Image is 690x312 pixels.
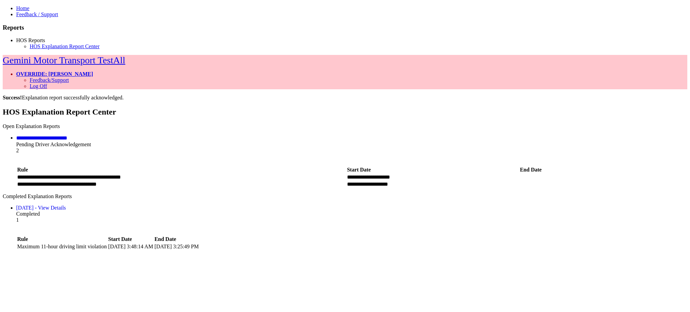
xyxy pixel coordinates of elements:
[520,166,596,173] th: End Date
[3,95,687,101] div: Explanation report successfully acknowledged.
[108,243,153,250] td: [DATE] 3:48:14 AM
[16,211,40,217] span: Completed
[30,43,100,49] a: HOS Explanation Report Center
[16,217,687,223] div: 1
[16,205,66,211] a: [DATE] - View Details
[3,107,687,117] h2: HOS Explanation Report Center
[30,77,69,83] a: Feedback/Support
[3,123,687,129] div: Open Explanation Reports
[17,236,107,243] th: Rule
[16,148,687,154] div: 2
[16,142,91,147] span: Pending Driver Acknowledgement
[16,71,93,77] a: OVERRIDE: [PERSON_NAME]
[154,236,199,243] th: End Date
[16,37,45,43] a: HOS Reports
[16,11,58,17] a: Feedback / Support
[3,95,22,100] b: Success!
[3,24,687,31] h3: Reports
[30,83,47,89] a: Log Off
[17,243,107,250] td: Maximum 11-hour driving limit violation
[3,193,687,199] div: Completed Explanation Reports
[3,55,125,65] a: Gemini Motor Transport TestAll
[154,244,199,250] div: [DATE] 3:25:49 PM
[108,236,153,243] th: Start Date
[347,166,519,173] th: Start Date
[16,5,29,11] a: Home
[17,166,346,173] th: Rule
